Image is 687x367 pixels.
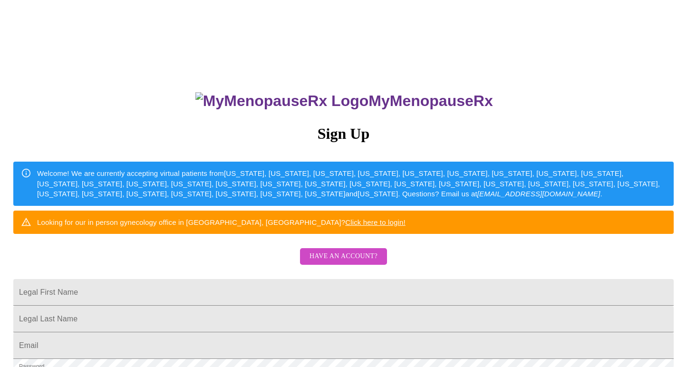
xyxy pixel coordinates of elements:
div: Looking for our in person gynecology office in [GEOGRAPHIC_DATA], [GEOGRAPHIC_DATA]? [37,213,406,231]
h3: MyMenopauseRx [15,92,674,110]
span: Have an account? [310,251,377,262]
em: [EMAIL_ADDRESS][DOMAIN_NAME] [477,190,600,198]
a: Have an account? [298,259,389,267]
a: Click here to login! [345,218,406,226]
div: Welcome! We are currently accepting virtual patients from [US_STATE], [US_STATE], [US_STATE], [US... [37,164,666,203]
button: Have an account? [300,248,387,265]
img: MyMenopauseRx Logo [195,92,368,110]
h3: Sign Up [13,125,674,143]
